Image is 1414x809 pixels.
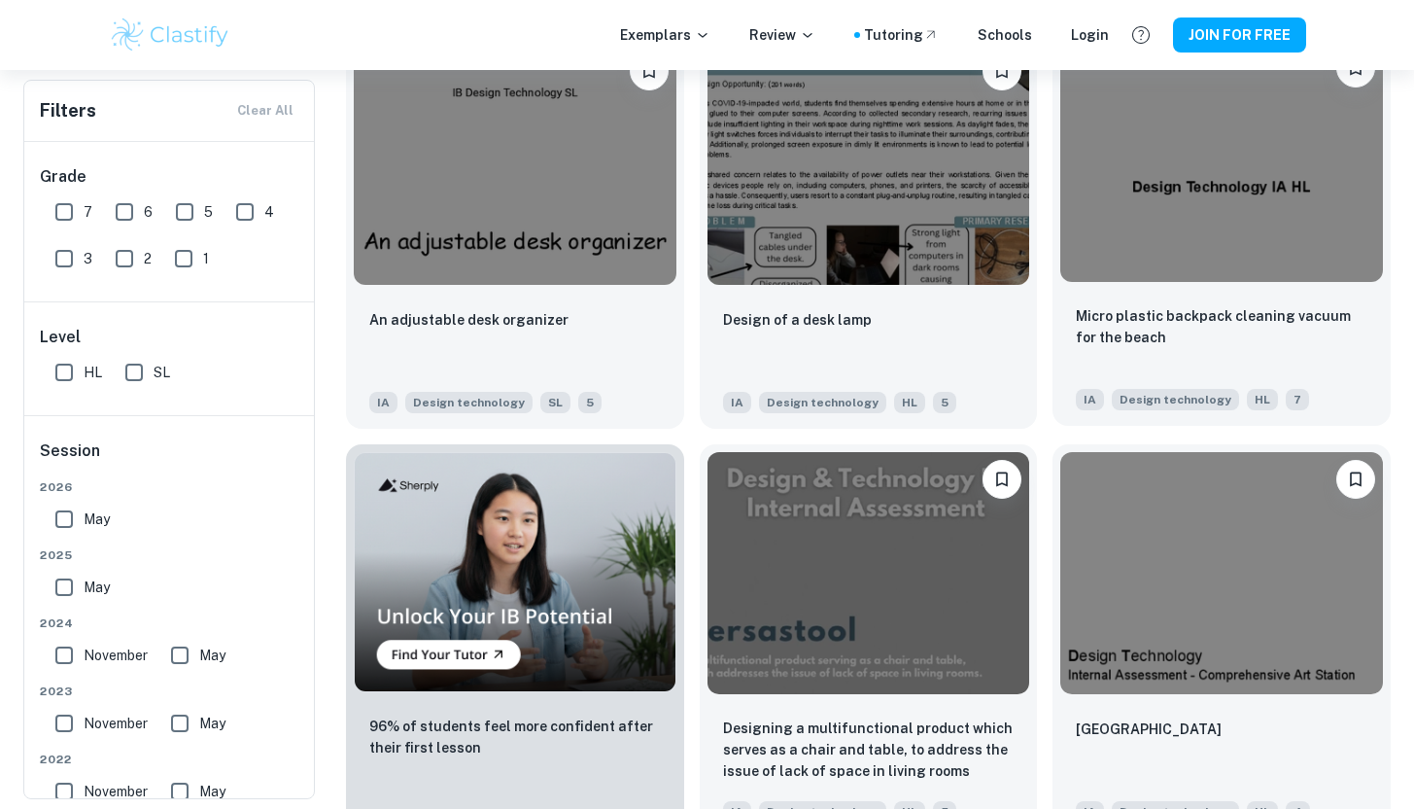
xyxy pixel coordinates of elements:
button: Help and Feedback [1124,18,1157,52]
span: 2023 [40,683,300,700]
span: IA [723,392,751,413]
span: 5 [578,392,602,413]
span: HL [84,362,102,383]
span: 3 [84,248,92,269]
span: Design technology [1112,389,1239,410]
p: An adjustable desk organizer [369,309,569,331]
h6: Filters [40,97,96,124]
span: 7 [84,201,92,223]
span: May [199,645,225,666]
h6: Level [40,326,300,349]
span: 5 [933,392,956,413]
span: 7 [1286,389,1309,410]
span: 2022 [40,751,300,768]
p: Micro plastic backpack cleaning vacuum for the beach [1076,305,1367,348]
h6: Session [40,440,300,478]
span: May [199,781,225,802]
span: 6 [144,201,153,223]
span: November [84,781,148,802]
span: 2026 [40,478,300,496]
button: Please log in to bookmark exemplars [983,460,1021,499]
a: Please log in to bookmark exemplarsAn adjustable desk organizerIADesign technologySL5 [346,36,684,430]
span: May [84,577,110,598]
img: Design technology IA example thumbnail: Micro plastic backpack cleaning vacuum f [1060,41,1383,283]
span: 2 [144,248,152,269]
img: Design technology IA example thumbnail: Design of a desk lamp [707,44,1030,286]
span: HL [1247,389,1278,410]
span: 4 [264,201,274,223]
a: Schools [978,24,1032,46]
img: Design technology IA example thumbnail: Comprehensive Art Station [1060,452,1383,694]
span: May [84,509,110,530]
a: Login [1071,24,1109,46]
span: 5 [204,201,213,223]
img: Design technology IA example thumbnail: An adjustable desk organizer [354,44,676,286]
span: Design technology [759,392,886,413]
span: SL [154,362,170,383]
img: Clastify logo [109,16,232,54]
p: 96% of students feel more confident after their first lesson [369,716,661,758]
a: Tutoring [864,24,939,46]
span: IA [1076,389,1104,410]
h6: Grade [40,165,300,189]
a: Please log in to bookmark exemplarsDesign of a desk lampIADesign technologyHL5 [700,36,1038,430]
p: Exemplars [620,24,710,46]
button: Please log in to bookmark exemplars [983,52,1021,90]
span: November [84,645,148,666]
span: SL [540,392,570,413]
a: Please log in to bookmark exemplarsMicro plastic backpack cleaning vacuum for the beachIADesign t... [1052,36,1391,430]
span: November [84,713,148,734]
img: Design technology IA example thumbnail: Designing a multifunctional product whic [707,452,1030,694]
span: Design technology [405,392,533,413]
button: Please log in to bookmark exemplars [1336,460,1375,499]
span: IA [369,392,397,413]
button: JOIN FOR FREE [1173,18,1306,53]
span: 1 [203,248,209,269]
p: Design of a desk lamp [723,309,872,331]
button: Please log in to bookmark exemplars [630,52,669,90]
span: May [199,713,225,734]
span: 2025 [40,546,300,564]
span: HL [894,392,925,413]
img: Thumbnail [354,452,676,692]
span: 2024 [40,615,300,632]
p: Comprehensive Art Station [1076,719,1222,740]
p: Designing a multifunctional product which serves as a chair and table, to address the issue of la... [723,718,1015,782]
p: Review [749,24,815,46]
